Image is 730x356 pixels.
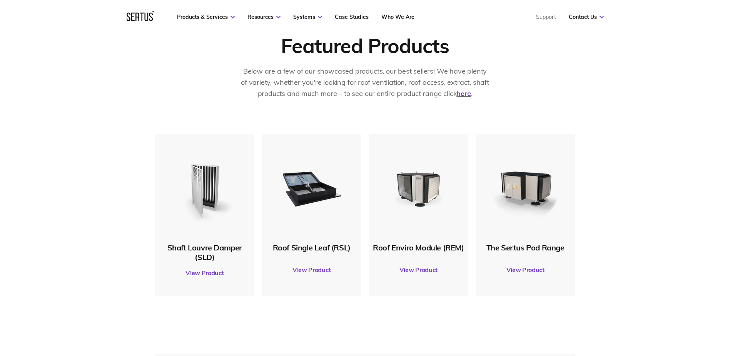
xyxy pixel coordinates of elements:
[569,13,604,20] a: Contact Us
[177,13,235,20] a: Products & Services
[240,66,490,99] p: Below are a few of our showcased products, our best sellers! We have plenty of variety, whether y...
[479,243,571,252] div: The Sertus Pod Range
[381,13,414,20] a: Who We Are
[373,243,464,252] div: Roof Enviro Module (REM)
[536,13,556,20] a: Support
[266,259,357,280] a: View Product
[456,89,471,98] a: here
[373,259,464,280] a: View Product
[159,262,251,284] a: View Product
[159,243,251,262] div: Shaft Louvre Damper (SLD)
[591,267,730,356] iframe: Chat Widget
[281,33,449,58] div: Featured Products
[247,13,281,20] a: Resources
[479,259,571,280] a: View Product
[266,243,357,252] div: Roof Single Leaf (RSL)
[293,13,322,20] a: Systems
[335,13,369,20] a: Case Studies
